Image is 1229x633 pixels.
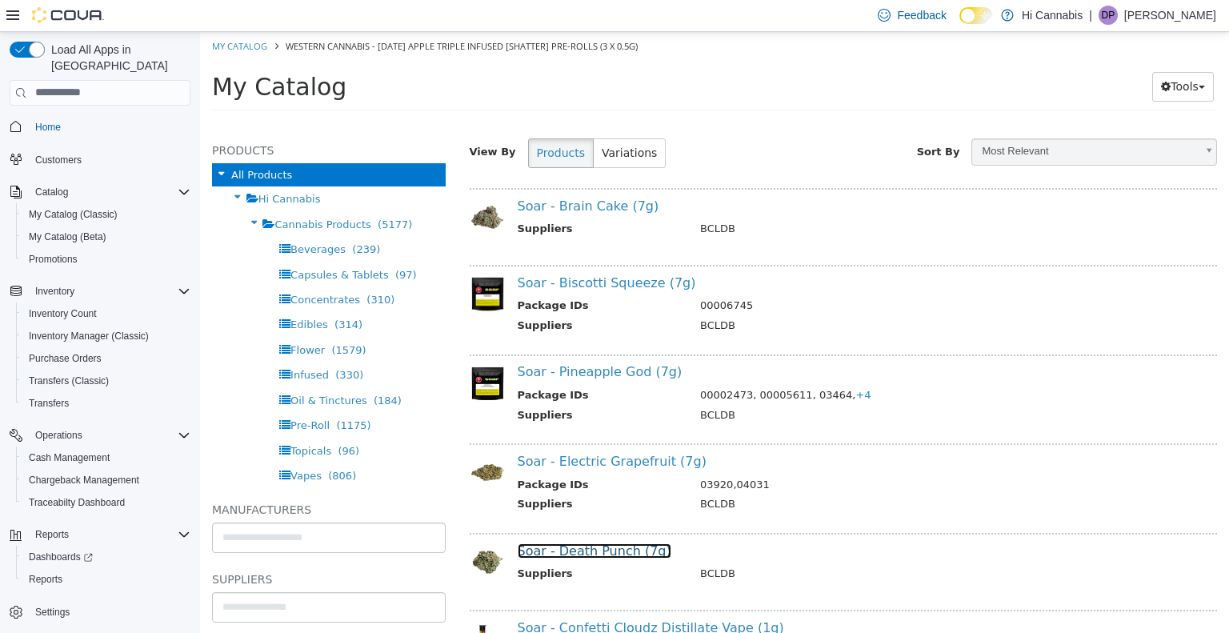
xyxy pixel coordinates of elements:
[488,266,1001,286] td: 00006745
[1099,6,1118,25] div: Desmond Prior
[3,600,197,623] button: Settings
[1022,6,1083,25] p: Hi Cannabis
[35,429,82,442] span: Operations
[22,205,190,224] span: My Catalog (Classic)
[22,205,124,224] a: My Catalog (Classic)
[3,115,197,138] button: Home
[488,445,1001,465] td: 03920,04031
[22,471,190,490] span: Chargeback Management
[29,150,88,170] a: Customers
[29,330,149,343] span: Inventory Manager (Classic)
[22,250,190,269] span: Promotions
[959,24,960,25] span: Dark Mode
[35,186,68,198] span: Catalog
[29,118,67,137] a: Home
[318,243,496,258] a: Soar - Biscotti Squeeze (7g)
[328,106,394,136] button: Products
[128,438,156,450] span: (806)
[29,397,69,410] span: Transfers
[29,603,76,622] a: Settings
[22,304,190,323] span: Inventory Count
[90,337,129,349] span: Infused
[138,413,159,425] span: (96)
[897,7,946,23] span: Feedback
[318,286,489,306] th: Suppliers
[488,464,1001,484] td: BCLDB
[16,469,197,491] button: Chargeback Management
[12,538,246,557] h5: Suppliers
[29,282,81,301] button: Inventory
[3,523,197,546] button: Reports
[318,355,489,375] th: Package IDs
[318,464,489,484] th: Suppliers
[318,166,459,182] a: Soar - Brain Cake (7g)
[952,40,1014,70] button: Tools
[22,570,190,589] span: Reports
[178,186,212,198] span: (5177)
[393,106,466,136] button: Variations
[16,546,197,568] a: Dashboards
[22,471,146,490] a: Chargeback Management
[12,8,67,20] a: My Catalog
[16,302,197,325] button: Inventory Count
[29,451,110,464] span: Cash Management
[12,41,146,69] span: My Catalog
[318,445,489,465] th: Package IDs
[90,438,122,450] span: Vapes
[270,334,306,370] img: 150
[29,117,190,137] span: Home
[29,525,190,544] span: Reports
[90,413,131,425] span: Topicals
[22,570,69,589] a: Reports
[131,312,166,324] span: (1579)
[35,528,69,541] span: Reports
[12,468,246,487] h5: Manufacturers
[318,375,489,395] th: Suppliers
[29,230,106,243] span: My Catalog (Beta)
[152,211,180,223] span: (239)
[16,248,197,270] button: Promotions
[270,512,306,548] img: 150
[29,525,75,544] button: Reports
[22,493,190,512] span: Traceabilty Dashboard
[74,186,170,198] span: Cannabis Products
[35,606,70,619] span: Settings
[488,534,1001,554] td: BCLDB
[29,573,62,586] span: Reports
[90,262,160,274] span: Concentrates
[488,189,1001,209] td: BCLDB
[3,181,197,203] button: Catalog
[959,7,993,24] input: Dark Mode
[22,547,99,567] a: Dashboards
[29,307,97,320] span: Inventory Count
[29,182,74,202] button: Catalog
[318,266,489,286] th: Package IDs
[22,349,190,368] span: Purchase Orders
[31,137,92,149] span: All Products
[29,496,125,509] span: Traceabilty Dashboard
[22,227,113,246] a: My Catalog (Beta)
[22,371,190,391] span: Transfers (Classic)
[135,337,163,349] span: (330)
[29,474,139,487] span: Chargeback Management
[22,394,75,413] a: Transfers
[86,8,438,20] span: Western Cannabis - [DATE] Apple Triple Infused [Shatter] Pre-rolls (3 X 0.5g)
[29,182,190,202] span: Catalog
[270,244,306,280] img: 150
[22,448,116,467] a: Cash Management
[771,106,1017,134] a: Most Relevant
[90,286,128,298] span: Edibles
[35,154,82,166] span: Customers
[655,357,671,369] span: +4
[3,148,197,171] button: Customers
[16,447,197,469] button: Cash Management
[174,363,202,375] span: (184)
[29,282,190,301] span: Inventory
[22,371,115,391] a: Transfers (Classic)
[12,109,246,128] h5: Products
[16,347,197,370] button: Purchase Orders
[29,426,190,445] span: Operations
[32,7,104,23] img: Cova
[29,375,109,387] span: Transfers (Classic)
[29,426,89,445] button: Operations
